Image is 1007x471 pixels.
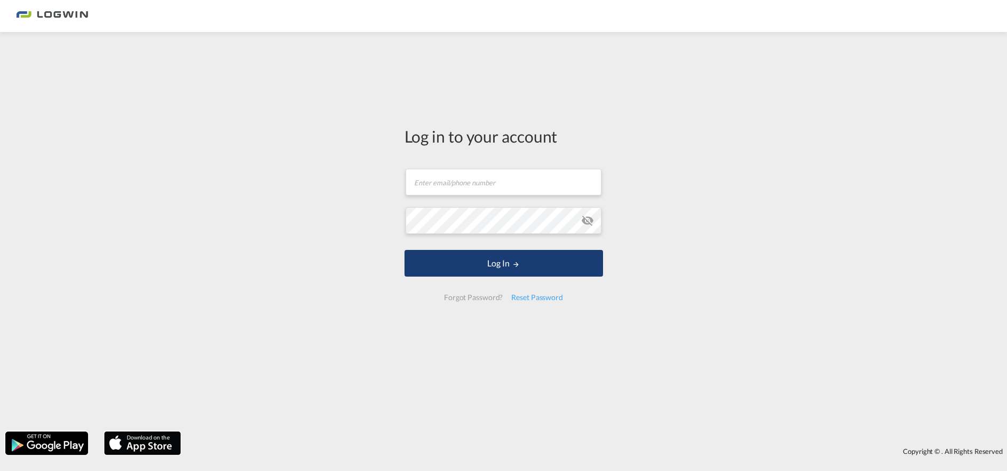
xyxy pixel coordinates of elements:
img: google.png [4,430,89,456]
div: Forgot Password? [440,288,507,307]
button: LOGIN [405,250,603,277]
div: Reset Password [507,288,567,307]
md-icon: icon-eye-off [581,214,594,227]
input: Enter email/phone number [406,169,601,195]
div: Log in to your account [405,125,603,147]
div: Copyright © . All Rights Reserved [186,442,1007,460]
img: apple.png [103,430,182,456]
img: 2761ae10d95411efa20a1f5e0282d2d7.png [16,4,88,28]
